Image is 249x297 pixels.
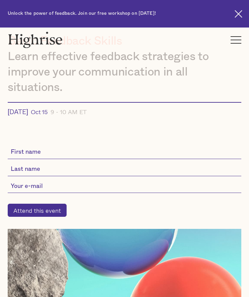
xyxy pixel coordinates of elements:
input: First name [8,146,241,159]
form: current-single-event-subscribe-form [8,146,241,217]
img: Cross icon [235,10,242,18]
div: Learn effective feedback strategies to improve your communication in all situations. [8,49,241,95]
img: Highrise logo [8,32,63,48]
input: Attend this event [8,204,67,217]
input: Last name [8,163,241,176]
div: 9 - 10 AM ET [51,109,87,115]
input: Your e-mail [8,180,241,193]
div: 15 [42,109,48,115]
div: Oct [31,109,41,115]
div: [DATE] [8,108,28,115]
